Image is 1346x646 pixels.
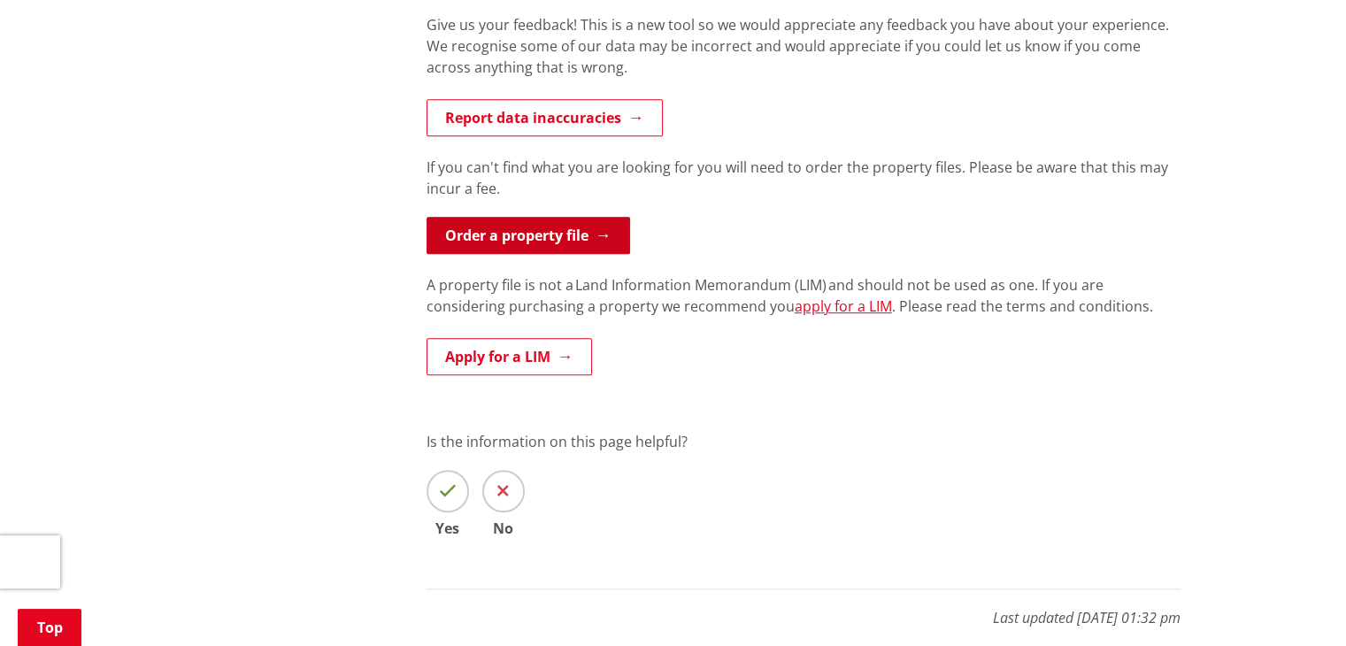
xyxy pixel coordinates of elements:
a: Top [18,609,81,646]
span: Yes [427,521,469,535]
p: If you can't find what you are looking for you will need to order the property files. Please be a... [427,157,1181,199]
a: Apply for a LIM [427,338,592,375]
div: A property file is not a Land Information Memorandum (LIM) and should not be used as one. If you ... [427,274,1181,338]
a: apply for a LIM [795,296,892,316]
iframe: Messenger Launcher [1265,572,1328,635]
p: Is the information on this page helpful? [427,431,1181,452]
span: No [482,521,525,535]
a: Order a property file [427,217,630,254]
div: Give us your feedback! This is a new tool so we would appreciate any feedback you have about your... [427,14,1181,99]
p: Last updated [DATE] 01:32 pm [427,588,1181,628]
a: Report data inaccuracies [427,99,663,136]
